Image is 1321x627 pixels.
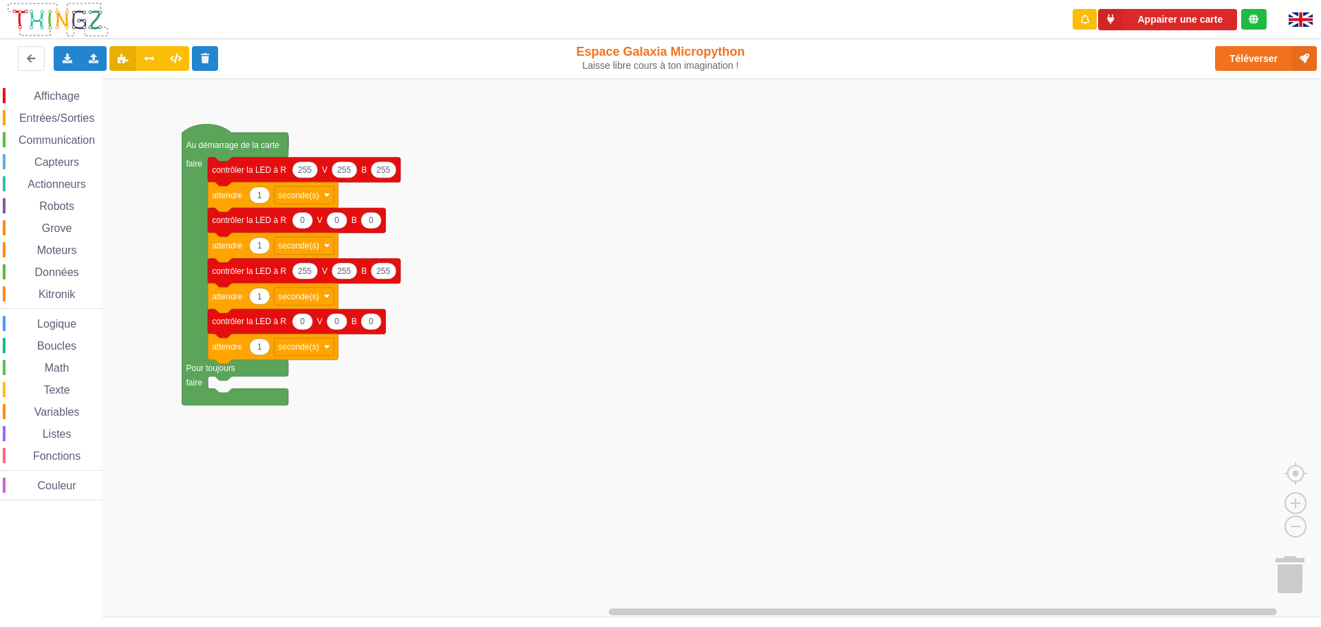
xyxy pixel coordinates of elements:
text: faire [186,159,203,169]
text: contrôler la LED à R [212,165,286,175]
text: contrôler la LED à R [212,215,286,225]
text: 0 [369,215,374,225]
text: 255 [337,266,351,276]
text: V [322,165,327,175]
text: 1 [257,342,262,352]
span: Données [33,266,81,278]
span: Boucles [35,340,78,352]
text: 255 [298,266,312,276]
text: 255 [337,165,351,175]
div: Espace Galaxia Micropython [546,44,776,72]
text: faire [186,378,203,387]
span: Communication [17,134,97,146]
button: Téléverser [1215,46,1317,71]
text: attendre [212,241,242,251]
text: contrôler la LED à R [212,317,286,326]
text: attendre [212,190,242,200]
text: seconde(s) [278,190,319,200]
text: 255 [376,266,390,276]
text: V [322,266,327,276]
text: attendre [212,342,242,352]
div: Laisse libre cours à ton imagination ! [546,60,776,72]
span: Actionneurs [25,178,88,190]
span: Listes [41,428,74,440]
text: B [352,215,357,225]
span: Entrées/Sorties [17,112,96,124]
text: seconde(s) [278,241,319,251]
text: contrôler la LED à R [212,266,286,276]
text: 0 [369,317,374,326]
div: Tu es connecté au serveur de création de Thingz [1241,9,1267,30]
span: Capteurs [32,156,81,168]
text: seconde(s) [278,342,319,352]
text: 0 [334,215,339,225]
span: Variables [32,406,82,418]
span: Texte [41,384,72,396]
span: Affichage [32,90,81,102]
span: Kitronik [36,288,77,300]
img: gb.png [1289,12,1313,27]
button: Appairer une carte [1098,9,1237,30]
span: Fonctions [31,450,83,462]
text: 1 [257,291,262,301]
text: B [352,317,357,326]
text: 1 [257,241,262,251]
span: Grove [40,222,74,234]
text: Au démarrage de la carte [186,140,280,150]
span: Couleur [36,480,78,491]
text: 1 [257,190,262,200]
text: seconde(s) [278,291,319,301]
img: thingz_logo.png [6,1,109,38]
text: B [361,266,367,276]
text: attendre [212,291,242,301]
text: 0 [300,215,305,225]
span: Math [43,362,72,374]
text: V [317,215,323,225]
text: 255 [376,165,390,175]
text: Pour toujours [186,363,235,373]
text: 0 [334,317,339,326]
span: Logique [35,318,78,330]
span: Robots [37,200,76,212]
text: B [361,165,367,175]
text: 0 [300,317,305,326]
span: Moteurs [35,244,79,256]
text: 255 [298,165,312,175]
text: V [317,317,323,326]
